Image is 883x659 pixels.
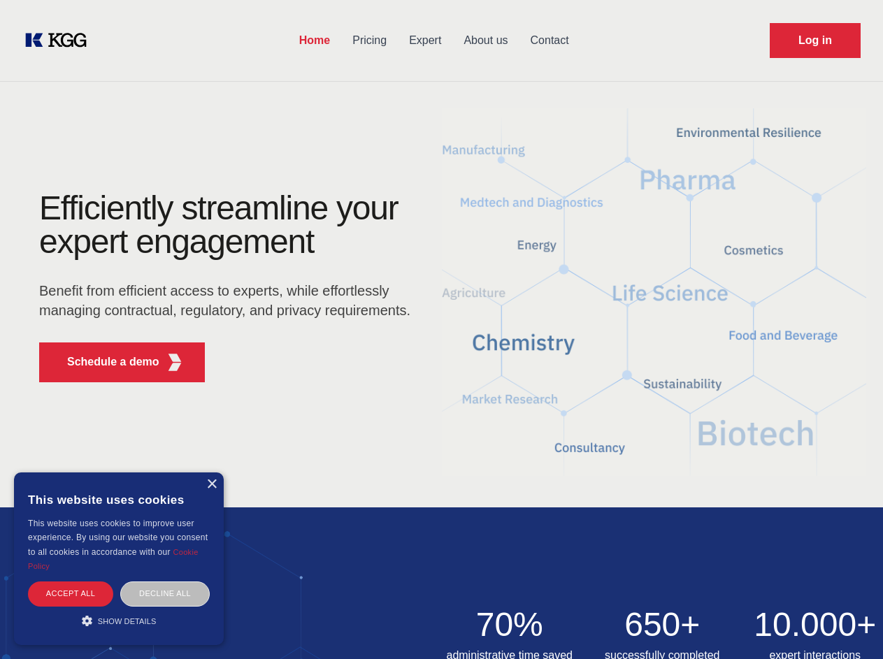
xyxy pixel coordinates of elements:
span: This website uses cookies to improve user experience. By using our website you consent to all coo... [28,519,208,557]
div: Decline all [120,581,210,606]
h1: Efficiently streamline your expert engagement [39,191,419,259]
a: Cookie Policy [28,548,199,570]
div: Show details [28,614,210,628]
p: Schedule a demo [67,354,159,370]
img: KGG Fifth Element RED [166,354,184,371]
iframe: Chat Widget [813,592,883,659]
span: Show details [98,617,157,625]
a: Pricing [341,22,398,59]
a: Contact [519,22,580,59]
a: Expert [398,22,452,59]
p: Benefit from efficient access to experts, while effortlessly managing contractual, regulatory, an... [39,281,419,320]
div: Accept all [28,581,113,606]
a: About us [452,22,519,59]
a: Home [288,22,341,59]
a: KOL Knowledge Platform: Talk to Key External Experts (KEE) [22,29,98,52]
h2: 70% [442,608,578,642]
button: Schedule a demoKGG Fifth Element RED [39,342,205,382]
div: This website uses cookies [28,483,210,516]
h2: 650+ [594,608,731,642]
a: Request Demo [770,23,861,58]
img: KGG Fifth Element RED [442,91,867,493]
div: Close [206,479,217,490]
